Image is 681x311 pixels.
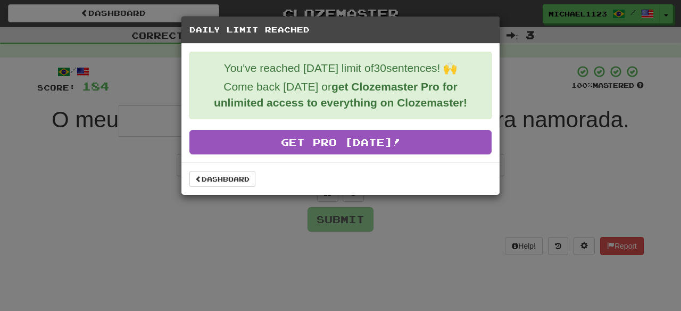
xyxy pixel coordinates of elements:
h5: Daily Limit Reached [189,24,492,35]
p: You've reached [DATE] limit of 30 sentences! 🙌 [198,60,483,76]
a: Dashboard [189,171,255,187]
strong: get Clozemaster Pro for unlimited access to everything on Clozemaster! [214,80,467,109]
a: Get Pro [DATE]! [189,130,492,154]
p: Come back [DATE] or [198,79,483,111]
